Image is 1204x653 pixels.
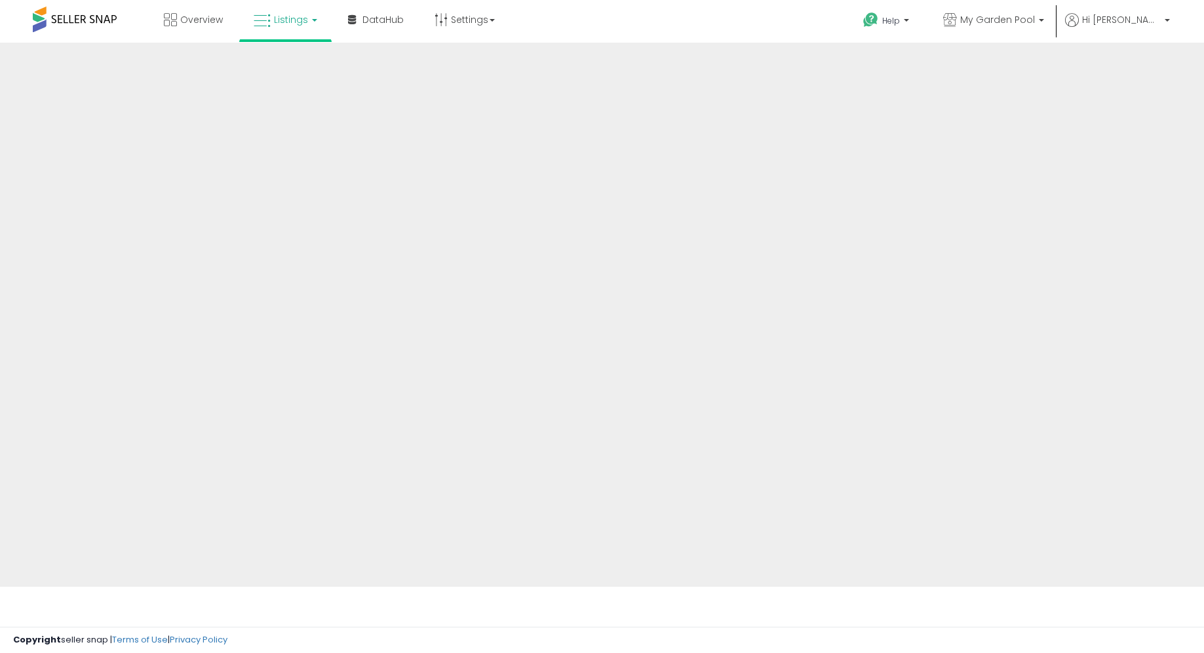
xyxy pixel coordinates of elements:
i: Get Help [863,12,879,28]
a: Hi [PERSON_NAME] [1065,13,1170,43]
span: Help [882,15,900,26]
span: Hi [PERSON_NAME] [1082,13,1161,26]
span: Overview [180,13,223,26]
span: My Garden Pool [960,13,1035,26]
span: DataHub [362,13,404,26]
span: Listings [274,13,308,26]
a: Help [853,2,922,43]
